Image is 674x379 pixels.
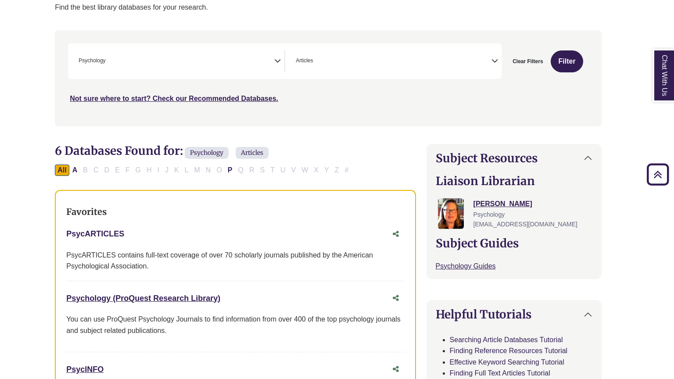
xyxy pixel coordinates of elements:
[296,57,313,65] span: Articles
[236,147,269,159] span: Articles
[66,365,104,374] a: PsycINFO
[55,143,183,158] span: 6 Databases Found for:
[450,347,568,354] a: Finding Reference Resources Tutorial
[436,262,496,270] a: Psychology Guides
[644,168,672,180] a: Back to Top
[55,164,69,176] button: All
[66,207,404,217] h3: Favorites
[70,164,80,176] button: Filter Results A
[507,50,549,72] button: Clear Filters
[55,2,602,13] p: Find the best library databases for your research.
[225,164,235,176] button: Filter Results P
[66,294,220,303] a: Psychology (ProQuest Research Library)
[450,358,564,366] a: Effective Keyword Searching Tutorial
[436,236,592,250] h2: Subject Guides
[438,198,464,229] img: Jessica Moore
[427,300,601,328] button: Helpful Tutorials
[387,361,405,378] button: Share this database
[66,250,404,272] div: PsycARTICLES contains full-text coverage of over 70 scholarly journals published by the American ...
[55,166,352,173] div: Alpha-list to filter by first letter of database name
[66,229,124,238] a: PsycARTICLES
[450,336,563,343] a: Searching Article Databases Tutorial
[450,369,550,377] a: Finding Full Text Articles Tutorial
[70,95,278,102] a: Not sure where to start? Check our Recommended Databases.
[473,200,532,207] a: [PERSON_NAME]
[315,58,319,65] textarea: Search
[108,58,111,65] textarea: Search
[66,314,404,336] p: You can use ProQuest Psychology Journals to find information from over 400 of the top psychology ...
[473,221,577,228] span: [EMAIL_ADDRESS][DOMAIN_NAME]
[551,50,583,72] button: Submit for Search Results
[75,57,105,65] li: Psychology
[55,30,602,126] nav: Search filters
[185,147,229,159] span: Psychology
[473,211,505,218] span: Psychology
[387,290,405,307] button: Share this database
[436,174,592,188] h2: Liaison Librarian
[79,57,105,65] span: Psychology
[427,144,601,172] button: Subject Resources
[292,57,313,65] li: Articles
[387,226,405,243] button: Share this database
